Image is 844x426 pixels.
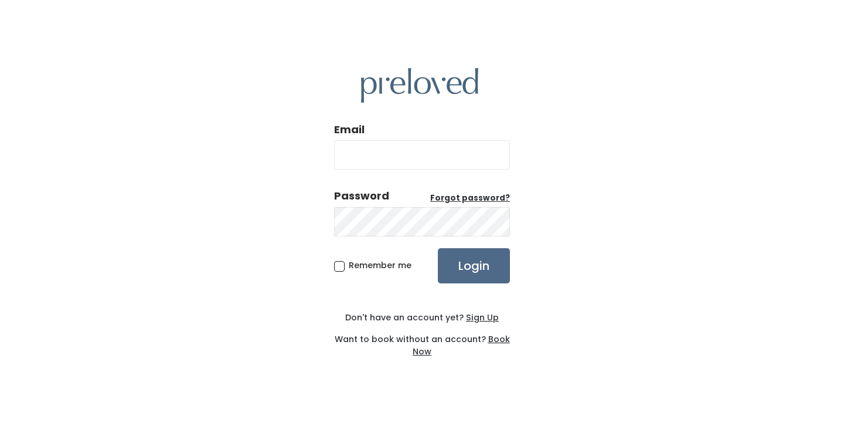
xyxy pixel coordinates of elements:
div: Want to book without an account? [334,324,510,358]
span: Remember me [349,259,411,271]
label: Email [334,122,365,137]
input: Login [438,248,510,283]
a: Sign Up [464,312,499,323]
a: Forgot password? [430,192,510,204]
div: Password [334,188,389,204]
a: Book Now [413,333,510,357]
u: Forgot password? [430,192,510,204]
div: Don't have an account yet? [334,312,510,324]
u: Sign Up [466,312,499,323]
img: preloved logo [361,68,478,103]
